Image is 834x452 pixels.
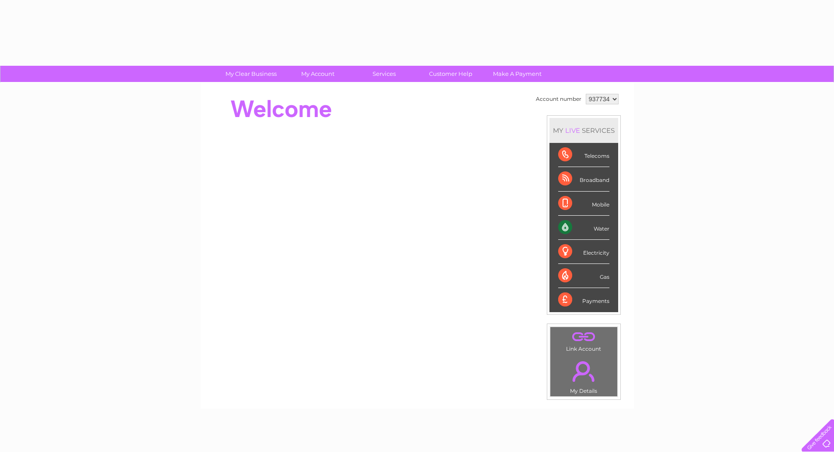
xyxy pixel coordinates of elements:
div: Mobile [558,192,609,216]
a: . [552,329,615,345]
td: Link Account [550,327,618,354]
a: Services [348,66,420,82]
a: My Account [282,66,354,82]
a: . [552,356,615,387]
td: My Details [550,354,618,397]
a: Customer Help [415,66,487,82]
td: Account number [534,92,584,107]
a: Make A Payment [481,66,553,82]
div: MY SERVICES [549,118,618,143]
div: Broadband [558,167,609,191]
div: Payments [558,288,609,312]
div: LIVE [563,126,582,135]
div: Gas [558,264,609,288]
div: Water [558,216,609,240]
div: Electricity [558,240,609,264]
a: My Clear Business [215,66,287,82]
div: Telecoms [558,143,609,167]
